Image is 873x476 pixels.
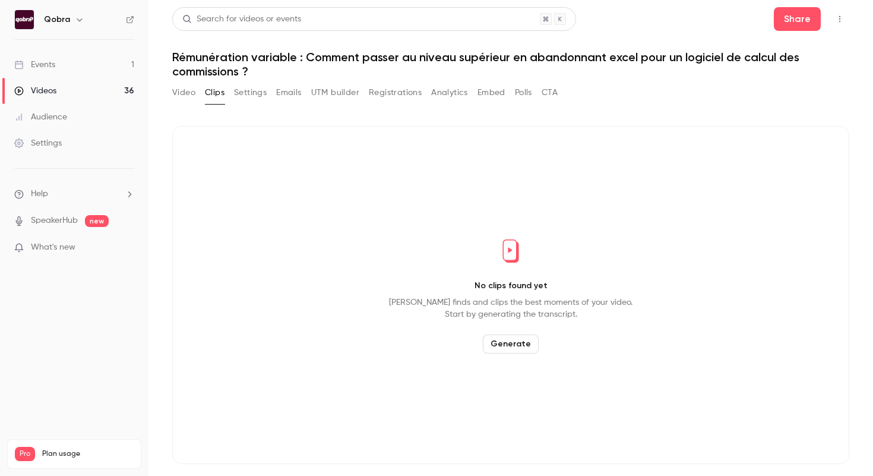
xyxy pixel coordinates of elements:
button: CTA [542,83,558,102]
button: Share [774,7,821,31]
button: Analytics [431,83,468,102]
p: No clips found yet [475,280,548,292]
button: Settings [234,83,267,102]
a: SpeakerHub [31,215,78,227]
span: new [85,215,109,227]
span: Plan usage [42,449,134,459]
p: [PERSON_NAME] finds and clips the best moments of your video. Start by generating the transcript. [389,297,632,320]
button: Video [172,83,195,102]
div: Events [14,59,55,71]
button: Emails [276,83,301,102]
img: Qobra [15,10,34,29]
div: Settings [14,137,62,149]
div: Audience [14,111,67,123]
button: UTM builder [311,83,359,102]
button: Generate [483,335,539,354]
h6: Qobra [44,14,70,26]
h1: Rémunération variable : Comment passer au niveau supérieur en abandonnant excel pour un logiciel ... [172,50,849,78]
span: What's new [31,241,75,254]
button: Embed [477,83,505,102]
button: Registrations [369,83,422,102]
div: Search for videos or events [182,13,301,26]
iframe: Noticeable Trigger [120,242,134,253]
button: Polls [515,83,532,102]
button: Top Bar Actions [830,10,849,29]
span: Help [31,188,48,200]
span: Pro [15,447,35,461]
li: help-dropdown-opener [14,188,134,200]
button: Clips [205,83,224,102]
div: Videos [14,85,56,97]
